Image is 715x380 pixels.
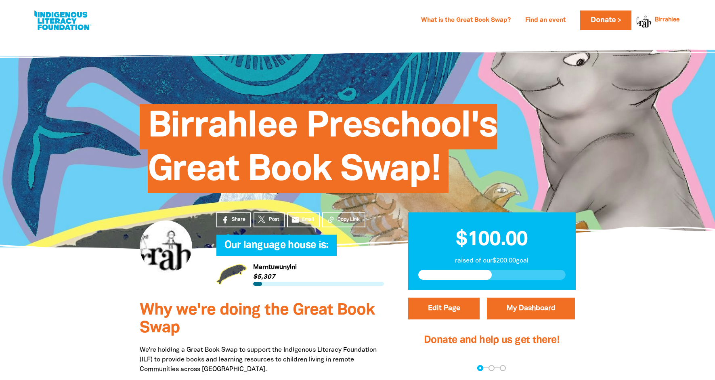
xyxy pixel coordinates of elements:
span: Share [232,216,245,223]
button: Copy Link [322,212,365,227]
a: What is the Great Book Swap? [416,14,516,27]
a: Share [216,212,251,227]
a: Birrahlee [655,17,679,23]
span: Why we're doing the Great Book Swap [140,303,375,336]
span: Our language house is: [224,241,329,256]
button: Navigate to step 1 of 3 to enter your donation amount [477,365,483,371]
p: raised of our $200.00 goal [418,256,566,266]
i: email [291,216,300,224]
span: Donate and help us get there! [424,336,560,345]
span: Post [269,216,279,223]
span: $100.00 [456,231,528,249]
button: Navigate to step 3 of 3 to enter your payment details [500,365,506,371]
a: Donate [580,10,631,30]
a: My Dashboard [487,298,575,319]
button: Navigate to step 2 of 3 to enter your details [489,365,495,371]
h6: My Team [216,248,384,253]
a: Post [254,212,285,227]
button: Edit Page [408,298,480,319]
span: Birrahlee Preschool's Great Book Swap! [148,110,497,193]
a: emailEmail [287,212,320,227]
a: Find an event [520,14,570,27]
span: Copy Link [338,216,360,223]
span: Email [302,216,314,223]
